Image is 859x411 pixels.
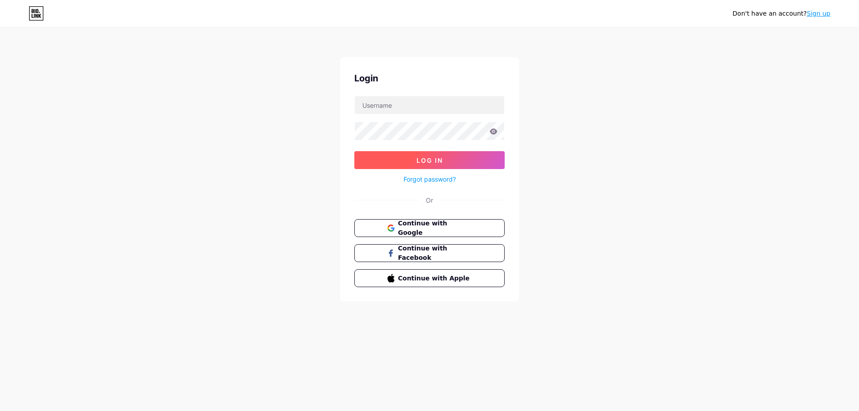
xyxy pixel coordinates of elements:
[398,219,472,237] span: Continue with Google
[354,72,505,85] div: Login
[398,274,472,283] span: Continue with Apple
[417,157,443,164] span: Log In
[404,174,456,184] a: Forgot password?
[426,195,433,205] div: Or
[398,244,472,263] span: Continue with Facebook
[354,219,505,237] button: Continue with Google
[354,244,505,262] button: Continue with Facebook
[807,10,830,17] a: Sign up
[732,9,830,18] div: Don't have an account?
[354,269,505,287] button: Continue with Apple
[354,151,505,169] button: Log In
[355,96,504,114] input: Username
